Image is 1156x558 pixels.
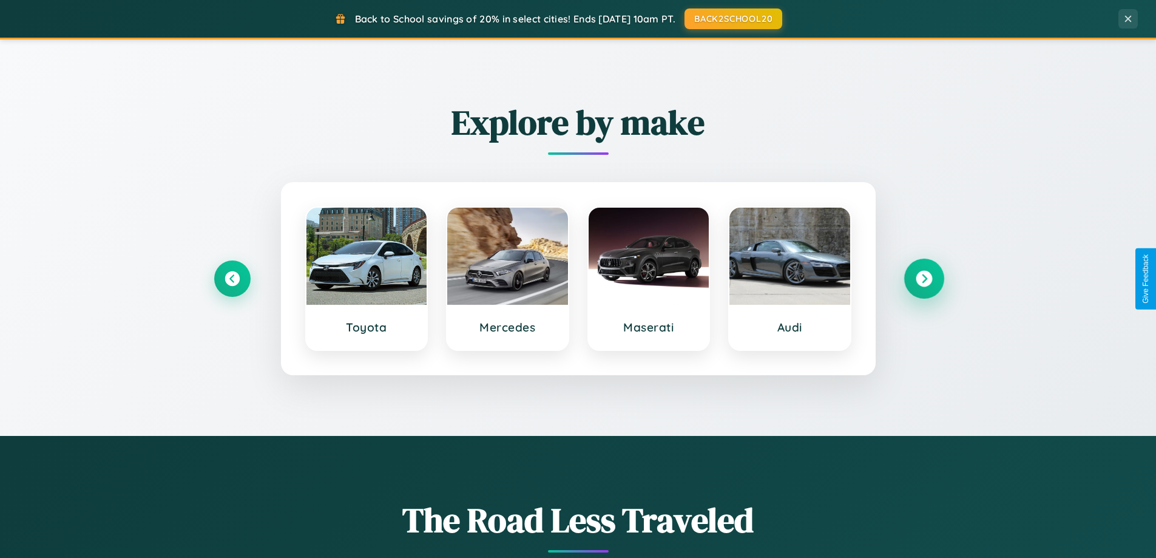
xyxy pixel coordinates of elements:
[319,320,415,335] h3: Toyota
[1141,254,1150,304] div: Give Feedback
[214,497,942,543] h1: The Road Less Traveled
[459,320,556,335] h3: Mercedes
[601,320,697,335] h3: Maserati
[355,13,675,25] span: Back to School savings of 20% in select cities! Ends [DATE] 10am PT.
[214,99,942,146] h2: Explore by make
[742,320,838,335] h3: Audi
[684,9,782,29] button: BACK2SCHOOL20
